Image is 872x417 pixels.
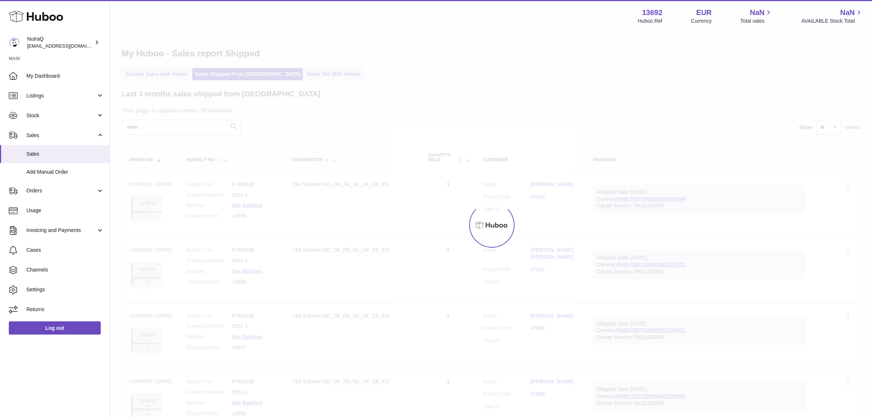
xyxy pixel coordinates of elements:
[801,8,863,25] a: NaN AVAILABLE Stock Total
[26,286,104,293] span: Settings
[26,187,96,194] span: Orders
[26,112,96,119] span: Stock
[9,37,20,48] img: internalAdmin-13692@internal.huboo.com
[26,306,104,313] span: Returns
[691,18,712,25] div: Currency
[26,92,96,99] span: Listings
[27,36,93,49] div: NutraQ
[26,266,104,273] span: Channels
[638,18,663,25] div: Huboo Ref
[26,227,96,234] span: Invoicing and Payments
[26,169,104,176] span: Add Manual Order
[840,8,855,18] span: NaN
[26,207,104,214] span: Usage
[740,18,773,25] span: Total sales
[750,8,764,18] span: NaN
[642,8,663,18] strong: 13692
[696,8,712,18] strong: EUR
[27,43,108,49] span: [EMAIL_ADDRESS][DOMAIN_NAME]
[9,321,101,335] a: Log out
[26,247,104,254] span: Cases
[740,8,773,25] a: NaN Total sales
[26,151,104,158] span: Sales
[26,132,96,139] span: Sales
[801,18,863,25] span: AVAILABLE Stock Total
[26,73,104,80] span: My Dashboard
